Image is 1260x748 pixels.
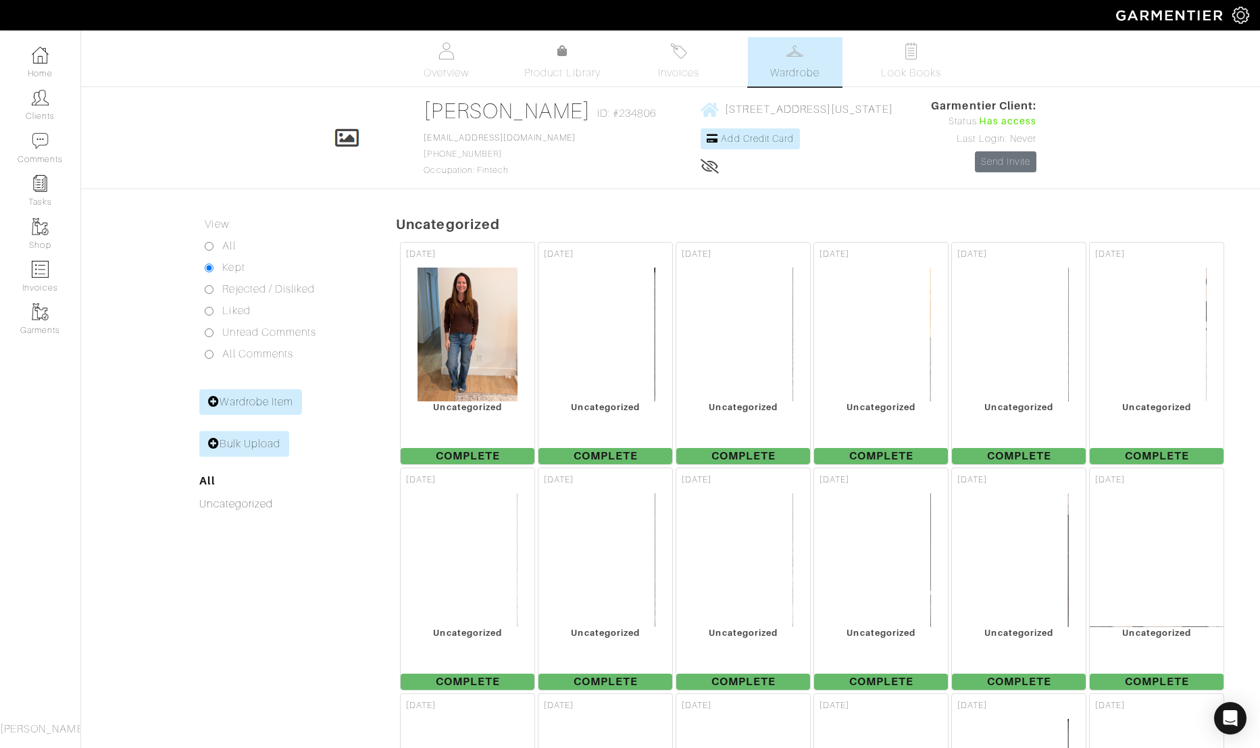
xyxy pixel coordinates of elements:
a: [DATE] Uncategorized Complete [536,241,674,466]
span: [DATE] [544,699,574,712]
span: Look Books [881,65,941,81]
label: Unread Comments [222,324,316,341]
span: [DATE] [544,248,574,261]
span: Complete [401,448,534,464]
img: garments-icon-b7da505a4dc4fd61783c78ac3ca0ef83fa9d6f193b1c9dc38574b1d14d53ca28.png [32,218,49,235]
a: [DATE] Uncategorized Complete [674,241,812,466]
span: [DATE] [544,474,574,487]
span: Complete [676,674,810,690]
label: Kept [222,259,245,276]
div: Open Intercom Messenger [1214,702,1246,734]
span: Overview [424,65,469,81]
a: Invoices [632,37,726,86]
a: [DATE] Uncategorized Complete [399,241,536,466]
span: [DATE] [1095,248,1125,261]
span: Complete [952,674,1086,690]
img: jcNFTxjL6e3rqXWhnUyjPvaQ [968,493,1070,628]
img: t2yFroCJfKpkgtj4t1vniAab [555,267,657,402]
img: yBvifrVmtM5yskgjnqgSUrZz [692,493,795,628]
a: [DATE] Uncategorized Complete [1088,466,1226,692]
a: [DATE] Uncategorized Complete [812,241,950,466]
span: Invoices [658,65,699,81]
a: [DATE] Uncategorized Complete [674,466,812,692]
a: Overview [399,37,494,86]
a: All [199,474,214,487]
span: [DATE] [820,474,849,487]
span: [DATE] [820,699,849,712]
span: Complete [401,674,534,690]
img: basicinfo-40fd8af6dae0f16599ec9e87c0ef1c0a1fdea2edbe929e3d69a839185d80c458.svg [438,43,455,59]
img: comment-icon-a0a6a9ef722e966f86d9cbdc48e553b5cf19dbc54f86b18d962a5391bc8f6eb6.png [32,132,49,149]
label: View: [205,216,230,232]
span: [DATE] [957,248,987,261]
div: Uncategorized [814,628,948,638]
img: dashboard-icon-dbcd8f5a0b271acd01030246c82b418ddd0df26cd7fceb0bd07c9910d44c42f6.png [32,47,49,64]
span: Garmentier Client: [931,98,1036,114]
span: Complete [814,674,948,690]
span: Complete [1090,674,1224,690]
img: garments-icon-b7da505a4dc4fd61783c78ac3ca0ef83fa9d6f193b1c9dc38574b1d14d53ca28.png [32,303,49,320]
span: Add Credit Card [721,133,794,144]
a: Look Books [864,37,959,86]
img: T1szWZvhFqrwPhdC7gBmZc8f [830,493,932,628]
img: WAWNPtdMaYnerzyoh79WdetQ [417,267,519,402]
label: Liked [222,303,250,319]
a: [DATE] Uncategorized Complete [536,466,674,692]
img: orders-27d20c2124de7fd6de4e0e44c1d41de31381a507db9b33961299e4e07d508b8c.svg [670,43,687,59]
div: Uncategorized [401,628,534,638]
div: Status: [931,114,1036,129]
a: [DATE] Uncategorized Complete [950,466,1088,692]
span: Complete [538,448,672,464]
img: D2mwkoHYpyNEvBU4GNG3BJcq [1067,493,1246,628]
img: reminder-icon-8004d30b9f0a5d33ae49ab947aed9ed385cf756f9e5892f1edd6e32f2345188e.png [32,175,49,192]
a: [STREET_ADDRESS][US_STATE] [701,101,892,118]
span: [PHONE_NUMBER] Occupation: Fintech [424,133,575,175]
div: Uncategorized [952,402,1086,412]
span: Complete [538,674,672,690]
div: Uncategorized [401,402,534,412]
div: Uncategorized [1090,628,1224,638]
img: GfDFcTgg8ttgGxv6AJ2w4DHF [1106,267,1208,402]
div: Uncategorized [538,628,672,638]
div: Uncategorized [814,402,948,412]
img: todo-9ac3debb85659649dc8f770b8b6100bb5dab4b48dedcbae339e5042a72dfd3cc.svg [903,43,919,59]
a: Bulk Upload [199,431,289,457]
span: [DATE] [820,248,849,261]
div: Uncategorized [676,628,810,638]
a: [DATE] Uncategorized Complete [399,466,536,692]
a: Wardrobe [748,37,842,86]
span: Complete [676,448,810,464]
a: Send Invite [975,151,1037,172]
img: gear-icon-white-bd11855cb880d31180b6d7d6211b90ccbf57a29d726f0c71d8c61bd08dd39cc2.png [1232,7,1249,24]
div: Last Login: Never [931,132,1036,147]
img: NJuzHcHcxJLKn6dQkGrVoQu2 [555,493,657,628]
a: [DATE] Uncategorized Complete [950,241,1088,466]
a: Product Library [515,43,610,81]
img: tQ2KePkSgzyPNxX87MbhBELt [417,493,519,628]
img: gEgXzwa9ZJNx5bcMrC56mn52 [968,267,1070,402]
img: garmentier-logo-header-white-b43fb05a5012e4ada735d5af1a66efaba907eab6374d6393d1fbf88cb4ef424d.png [1109,3,1232,27]
span: [DATE] [1095,474,1125,487]
a: [PERSON_NAME] [424,99,590,123]
span: [DATE] [682,474,711,487]
a: [EMAIL_ADDRESS][DOMAIN_NAME] [424,133,575,143]
span: [DATE] [406,699,436,712]
a: [DATE] Uncategorized Complete [1088,241,1226,466]
span: [DATE] [406,474,436,487]
span: Complete [1090,448,1224,464]
label: Rejected / Disliked [222,281,315,297]
label: All [222,238,235,254]
a: Wardrobe Item [199,389,302,415]
span: Wardrobe [770,65,819,81]
img: CXAmwwZy9SecfBpsH3XDASoJ [830,267,932,402]
span: [DATE] [682,248,711,261]
label: All Comments [222,346,293,362]
a: [DATE] Uncategorized Complete [812,466,950,692]
span: Complete [952,448,1086,464]
span: [DATE] [406,248,436,261]
span: Product Library [524,65,601,81]
span: ID: #234806 [597,105,656,122]
a: Add Credit Card [701,128,800,149]
span: Complete [814,448,948,464]
a: Uncategorized [199,498,273,510]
